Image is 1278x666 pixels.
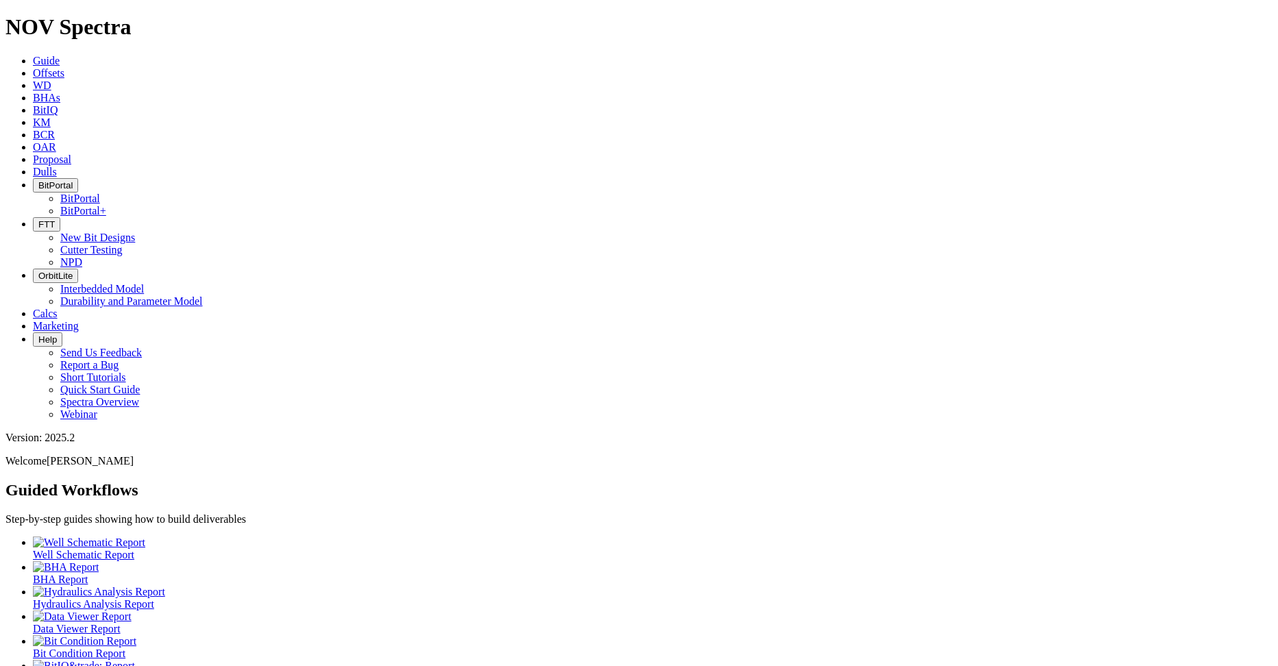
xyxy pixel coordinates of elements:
img: Hydraulics Analysis Report [33,586,165,598]
a: BHA Report BHA Report [33,561,1273,585]
a: Marketing [33,320,79,332]
img: Bit Condition Report [33,635,136,647]
a: Calcs [33,308,58,319]
p: Welcome [5,455,1273,467]
a: Durability and Parameter Model [60,295,203,307]
a: BitPortal [60,193,100,204]
a: Proposal [33,153,71,165]
a: Cutter Testing [60,244,123,256]
a: Offsets [33,67,64,79]
a: Data Viewer Report Data Viewer Report [33,610,1273,634]
a: Short Tutorials [60,371,126,383]
button: OrbitLite [33,269,78,283]
img: Data Viewer Report [33,610,132,623]
a: OAR [33,141,56,153]
span: Bit Condition Report [33,647,125,659]
span: BHA Report [33,573,88,585]
a: Bit Condition Report Bit Condition Report [33,635,1273,659]
a: NPD [60,256,82,268]
a: Spectra Overview [60,396,139,408]
span: [PERSON_NAME] [47,455,134,467]
button: BitPortal [33,178,78,193]
a: Send Us Feedback [60,347,142,358]
a: Interbedded Model [60,283,144,295]
a: BitPortal+ [60,205,106,217]
span: Well Schematic Report [33,549,134,560]
span: Help [38,334,57,345]
span: Hydraulics Analysis Report [33,598,154,610]
button: Help [33,332,62,347]
a: New Bit Designs [60,232,135,243]
a: Hydraulics Analysis Report Hydraulics Analysis Report [33,586,1273,610]
a: Report a Bug [60,359,119,371]
img: BHA Report [33,561,99,573]
a: KM [33,116,51,128]
span: BitPortal [38,180,73,190]
a: BHAs [33,92,60,103]
p: Step-by-step guides showing how to build deliverables [5,513,1273,526]
a: Guide [33,55,60,66]
span: OrbitLite [38,271,73,281]
a: Webinar [60,408,97,420]
div: Version: 2025.2 [5,432,1273,444]
a: BCR [33,129,55,140]
span: Data Viewer Report [33,623,121,634]
h1: NOV Spectra [5,14,1273,40]
a: Quick Start Guide [60,384,140,395]
a: Well Schematic Report Well Schematic Report [33,536,1273,560]
h2: Guided Workflows [5,481,1273,500]
a: BitIQ [33,104,58,116]
img: Well Schematic Report [33,536,145,549]
button: FTT [33,217,60,232]
span: FTT [38,219,55,230]
a: WD [33,79,51,91]
a: Dulls [33,166,57,177]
